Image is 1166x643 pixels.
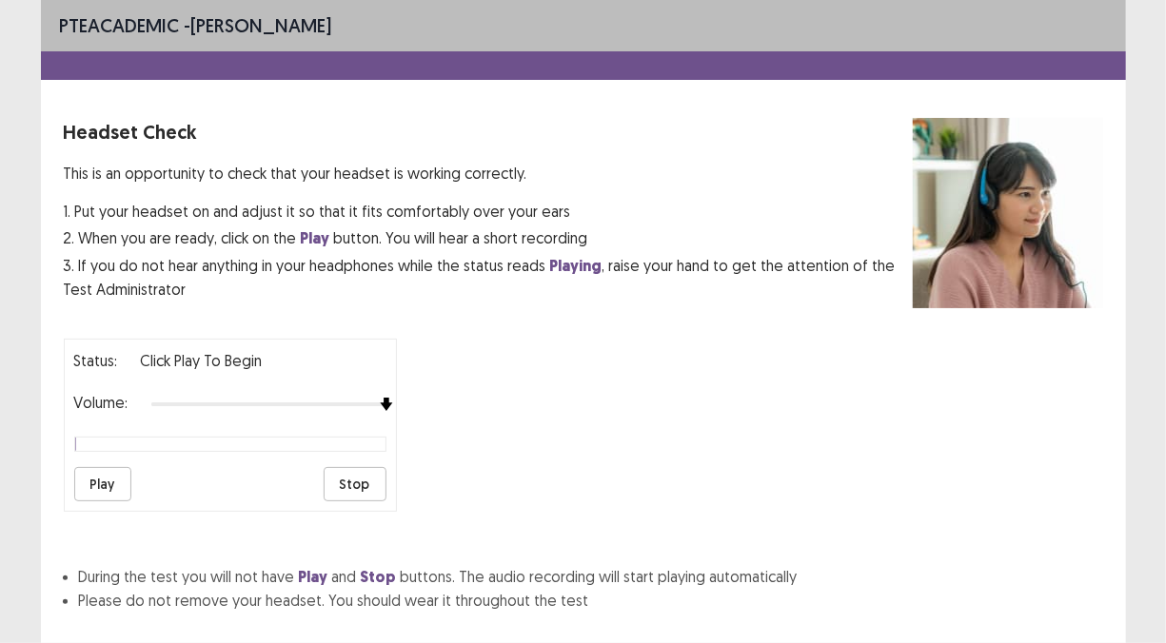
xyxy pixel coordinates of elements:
[74,349,118,372] p: Status:
[299,567,328,587] strong: Play
[913,118,1103,308] img: headset test
[301,228,330,248] strong: Play
[380,398,393,411] img: arrow-thumb
[79,589,1103,612] li: Please do not remove your headset. You should wear it throughout the test
[64,162,913,185] p: This is an opportunity to check that your headset is working correctly.
[361,567,397,587] strong: Stop
[324,467,386,501] button: Stop
[79,565,1103,589] li: During the test you will not have and buttons. The audio recording will start playing automatically
[64,226,913,250] p: 2. When you are ready, click on the button. You will hear a short recording
[60,11,332,40] p: - [PERSON_NAME]
[64,118,913,146] p: Headset Check
[64,200,913,223] p: 1. Put your headset on and adjust it so that it fits comfortably over your ears
[64,254,913,301] p: 3. If you do not hear anything in your headphones while the status reads , raise your hand to get...
[60,13,180,37] span: PTE academic
[74,391,128,414] p: Volume:
[550,256,603,276] strong: Playing
[74,467,131,501] button: Play
[141,349,263,372] p: Click Play to Begin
